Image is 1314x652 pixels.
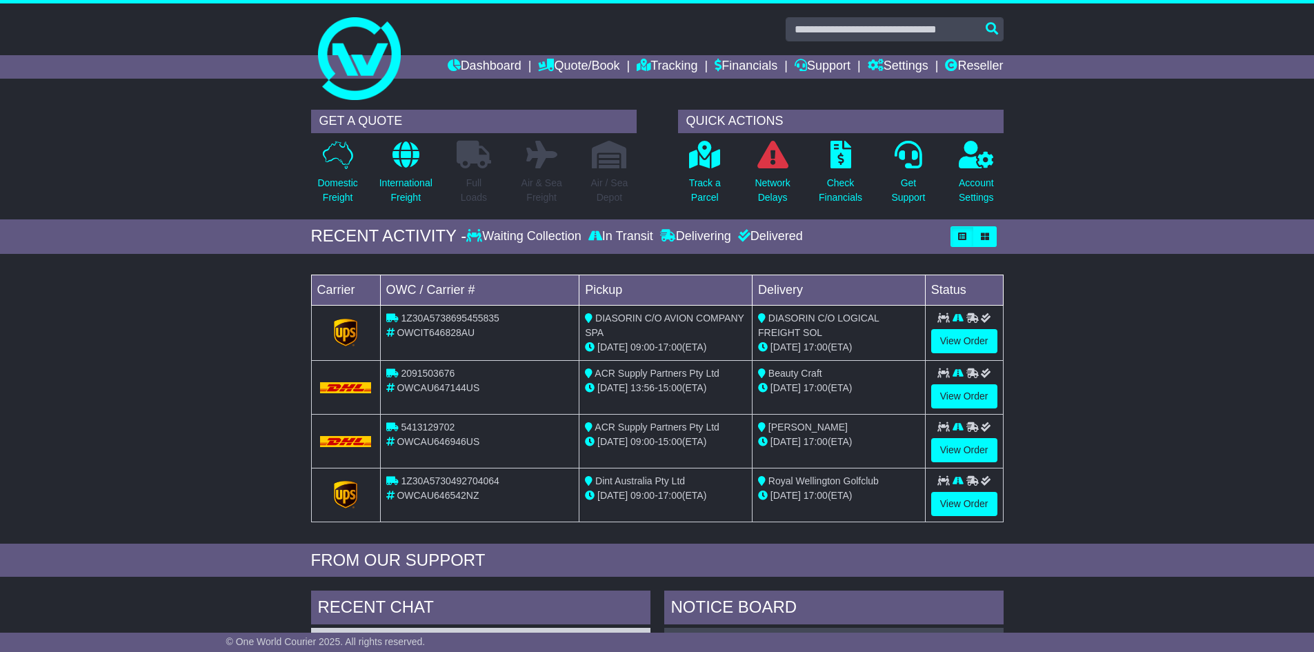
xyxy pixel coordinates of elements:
span: OWCAU646946US [397,436,479,447]
span: 13:56 [630,382,655,393]
p: Check Financials [819,176,862,205]
span: OWCIT646828AU [397,327,475,338]
p: Track a Parcel [689,176,721,205]
span: 17:00 [804,382,828,393]
a: Quote/Book [538,55,619,79]
div: Delivering [657,229,735,244]
span: 15:00 [658,382,682,393]
a: DomesticFreight [317,140,358,213]
span: 09:00 [630,490,655,501]
span: [DATE] [597,342,628,353]
div: In Transit [585,229,657,244]
span: [DATE] [597,436,628,447]
p: Account Settings [959,176,994,205]
a: Tracking [637,55,697,79]
a: CheckFinancials [818,140,863,213]
span: Royal Wellington Golfclub [768,475,879,486]
td: Delivery [752,275,925,305]
span: OWCAU646542NZ [397,490,479,501]
div: QUICK ACTIONS [678,110,1004,133]
p: Domestic Freight [317,176,357,205]
span: DIASORIN C/O AVION COMPANY SPA [585,313,744,338]
span: 1Z30A5738695455835 [401,313,499,324]
span: [DATE] [770,342,801,353]
td: Pickup [579,275,753,305]
span: OWCAU647144US [397,382,479,393]
span: [DATE] [770,436,801,447]
span: [DATE] [597,382,628,393]
a: Settings [868,55,928,79]
span: 17:00 [658,490,682,501]
span: [DATE] [770,490,801,501]
a: AccountSettings [958,140,995,213]
span: Dint Australia Pty Ltd [595,475,685,486]
td: OWC / Carrier # [380,275,579,305]
a: InternationalFreight [379,140,433,213]
div: - (ETA) [585,488,746,503]
span: © One World Courier 2025. All rights reserved. [226,636,426,647]
td: Carrier [311,275,380,305]
span: 09:00 [630,342,655,353]
div: RECENT ACTIVITY - [311,226,467,246]
p: Get Support [891,176,925,205]
a: View Order [931,384,997,408]
span: 2091503676 [401,368,455,379]
div: Delivered [735,229,803,244]
div: (ETA) [758,435,919,449]
div: (ETA) [758,340,919,355]
span: [PERSON_NAME] [768,422,848,433]
span: 15:00 [658,436,682,447]
span: 17:00 [804,490,828,501]
div: - (ETA) [585,381,746,395]
div: GET A QUOTE [311,110,637,133]
span: 17:00 [804,342,828,353]
span: 09:00 [630,436,655,447]
a: GetSupport [890,140,926,213]
a: Reseller [945,55,1003,79]
span: Beauty Craft [768,368,822,379]
span: 5413129702 [401,422,455,433]
div: FROM OUR SUPPORT [311,551,1004,571]
img: DHL.png [320,382,372,393]
p: Air / Sea Depot [591,176,628,205]
span: ACR Supply Partners Pty Ltd [595,422,719,433]
p: Network Delays [755,176,790,205]
a: Support [795,55,850,79]
a: View Order [931,492,997,516]
span: ACR Supply Partners Pty Ltd [595,368,719,379]
span: 1Z30A5730492704064 [401,475,499,486]
div: RECENT CHAT [311,591,650,628]
td: Status [925,275,1003,305]
a: View Order [931,329,997,353]
a: Financials [715,55,777,79]
span: 17:00 [658,342,682,353]
a: Track aParcel [688,140,721,213]
p: Air & Sea Freight [521,176,562,205]
div: - (ETA) [585,435,746,449]
p: Full Loads [457,176,491,205]
div: Waiting Collection [466,229,584,244]
span: [DATE] [597,490,628,501]
div: NOTICE BOARD [664,591,1004,628]
img: GetCarrierServiceLogo [334,319,357,346]
span: [DATE] [770,382,801,393]
a: NetworkDelays [754,140,790,213]
div: (ETA) [758,381,919,395]
img: DHL.png [320,436,372,447]
span: 17:00 [804,436,828,447]
div: - (ETA) [585,340,746,355]
div: (ETA) [758,488,919,503]
p: International Freight [379,176,432,205]
a: Dashboard [448,55,521,79]
span: DIASORIN C/O LOGICAL FREIGHT SOL [758,313,879,338]
a: View Order [931,438,997,462]
img: GetCarrierServiceLogo [334,481,357,508]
